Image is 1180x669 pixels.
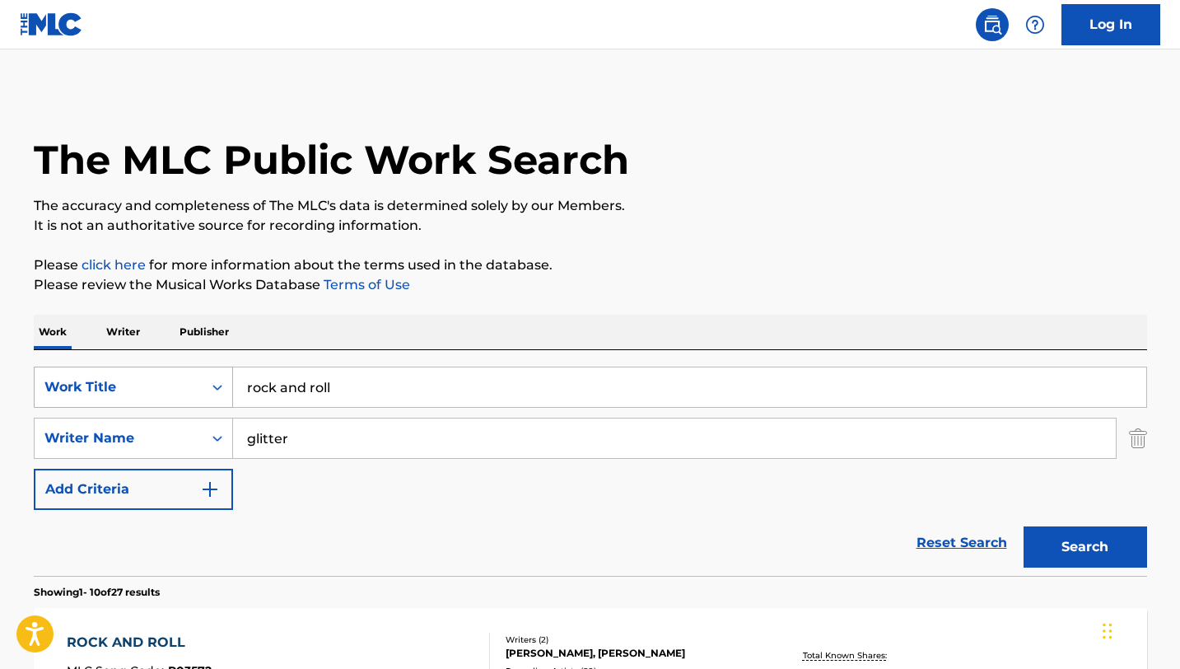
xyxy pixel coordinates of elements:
img: Delete Criterion [1129,418,1147,459]
a: Terms of Use [320,277,410,292]
div: Writers ( 2 ) [506,634,754,646]
div: [PERSON_NAME], [PERSON_NAME] [506,646,754,661]
p: Showing 1 - 10 of 27 results [34,585,160,600]
p: Publisher [175,315,234,349]
p: It is not an authoritative source for recording information. [34,216,1147,236]
p: Please for more information about the terms used in the database. [34,255,1147,275]
img: help [1025,15,1045,35]
iframe: Chat Widget [1098,590,1180,669]
div: Drag [1103,606,1112,656]
img: 9d2ae6d4665cec9f34b9.svg [200,480,220,499]
img: search [982,15,1002,35]
a: click here [82,257,146,273]
p: Writer [101,315,145,349]
p: Work [34,315,72,349]
div: ROCK AND ROLL [67,633,212,653]
div: Help [1019,8,1052,41]
a: Reset Search [908,525,1015,561]
div: Work Title [44,377,193,397]
button: Add Criteria [34,469,233,510]
h1: The MLC Public Work Search [34,135,629,185]
a: Log In [1061,4,1160,45]
a: Public Search [976,8,1009,41]
form: Search Form [34,367,1147,576]
img: MLC Logo [20,12,83,36]
button: Search [1024,526,1147,568]
p: The accuracy and completeness of The MLC's data is determined solely by our Members. [34,196,1147,216]
div: Writer Name [44,428,193,448]
p: Total Known Shares: [803,649,891,662]
p: Please review the Musical Works Database [34,275,1147,295]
